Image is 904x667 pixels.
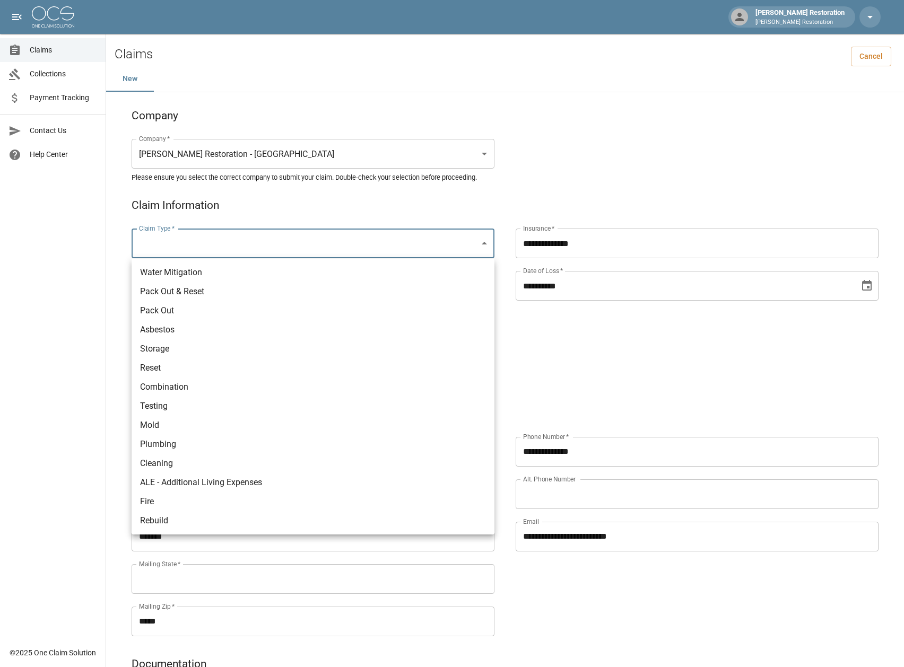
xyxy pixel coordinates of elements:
[132,473,494,492] li: ALE - Additional Living Expenses
[132,454,494,473] li: Cleaning
[132,435,494,454] li: Plumbing
[132,282,494,301] li: Pack Out & Reset
[132,416,494,435] li: Mold
[132,358,494,378] li: Reset
[132,320,494,339] li: Asbestos
[132,301,494,320] li: Pack Out
[132,511,494,530] li: Rebuild
[132,378,494,397] li: Combination
[132,397,494,416] li: Testing
[132,263,494,282] li: Water Mitigation
[132,492,494,511] li: Fire
[132,339,494,358] li: Storage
